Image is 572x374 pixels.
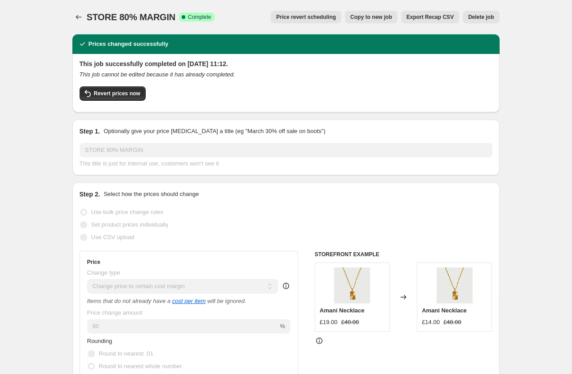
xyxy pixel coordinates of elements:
button: Price change jobs [72,11,85,23]
button: Revert prices now [80,86,146,101]
input: 30% off holiday sale [80,143,492,157]
button: Export Recap CSV [401,11,459,23]
img: Copyof2023DiaryTaupe_Drop1_22_2_80x.webp [334,267,370,303]
span: STORE 80% MARGIN [87,12,176,22]
i: Items that do not already have a [87,298,171,304]
input: 50 [87,319,278,334]
h2: Prices changed successfully [89,40,169,49]
span: Complete [188,13,211,21]
span: Copy to new job [350,13,392,21]
i: This job cannot be edited because it has already completed. [80,71,235,78]
span: % [280,323,285,329]
a: cost per item [172,298,206,304]
span: Amani Necklace [422,307,467,314]
i: will be ignored. [207,298,246,304]
span: Change type [87,269,121,276]
p: Select how the prices should change [103,190,199,199]
span: Price revert scheduling [276,13,336,21]
span: Round to nearest whole number [99,363,182,370]
h2: This job successfully completed on [DATE] 11:12. [80,59,492,68]
p: Optionally give your price [MEDICAL_DATA] a title (eg "March 30% off sale on boots") [103,127,325,136]
span: Use CSV upload [91,234,134,240]
h2: Step 2. [80,190,100,199]
span: Delete job [468,13,494,21]
span: This title is just for internal use, customers won't see it [80,160,219,167]
span: £40.00 [341,319,359,325]
span: Amani Necklace [320,307,365,314]
span: Export Recap CSV [407,13,454,21]
span: Use bulk price change rules [91,209,163,215]
img: Copyof2023DiaryTaupe_Drop1_22_2_80x.webp [437,267,473,303]
h6: STOREFRONT EXAMPLE [315,251,492,258]
div: help [282,281,290,290]
span: £48.00 [443,319,461,325]
span: £19.00 [320,319,338,325]
span: Price change amount [87,309,143,316]
h3: Price [87,258,100,266]
span: Revert prices now [94,90,140,97]
button: Copy to new job [345,11,398,23]
button: Delete job [463,11,499,23]
h2: Step 1. [80,127,100,136]
span: Rounding [87,338,112,344]
span: Set product prices individually [91,221,169,228]
span: £14.00 [422,319,440,325]
span: Round to nearest .01 [99,350,153,357]
button: Price revert scheduling [271,11,341,23]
